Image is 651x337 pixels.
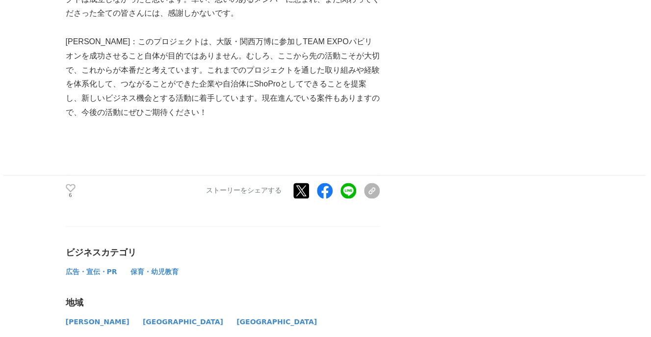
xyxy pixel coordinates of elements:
[236,319,317,325] a: [GEOGRAPHIC_DATA]
[206,186,282,195] p: ストーリーをシェアする
[66,317,130,325] span: [PERSON_NAME]
[143,317,223,325] span: [GEOGRAPHIC_DATA]
[130,267,179,275] span: 保育・幼児教育
[66,246,380,258] div: ビジネスカテゴリ
[143,319,225,325] a: [GEOGRAPHIC_DATA]
[66,269,119,275] a: 広告・宣伝・PR
[66,267,117,275] span: 広告・宣伝・PR
[236,317,317,325] span: [GEOGRAPHIC_DATA]
[130,269,179,275] a: 保育・幼児教育
[66,319,131,325] a: [PERSON_NAME]
[66,296,380,308] div: 地域
[66,35,380,120] p: [PERSON_NAME]：このプロジェクトは、大阪・関西万博に参加しTEAM EXPOパビリオンを成功させること自体が目的ではありません。むしろ、ここから先の活動こそが大切で、これからが本番だ...
[66,193,76,198] p: 6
